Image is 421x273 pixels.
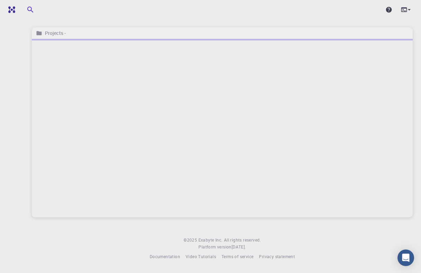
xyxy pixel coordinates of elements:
a: Terms of service [222,253,253,260]
a: Video Tutorials [186,253,216,260]
a: Documentation [150,253,180,260]
a: Exabyte Inc. [198,237,223,244]
div: Open Intercom Messenger [397,250,414,266]
span: © 2025 [184,237,198,244]
a: Privacy statement [259,253,295,260]
span: All rights reserved. [224,237,261,244]
span: Video Tutorials [186,254,216,259]
a: [DATE]. [232,244,246,251]
img: logo [6,6,15,13]
span: Documentation [150,254,180,259]
span: Terms of service [222,254,253,259]
span: Privacy statement [259,254,295,259]
span: [DATE] . [232,244,246,250]
h6: Projects - [42,29,66,37]
span: Exabyte Inc. [198,237,223,243]
nav: breadcrumb [35,29,67,37]
span: Platform version [198,244,231,251]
